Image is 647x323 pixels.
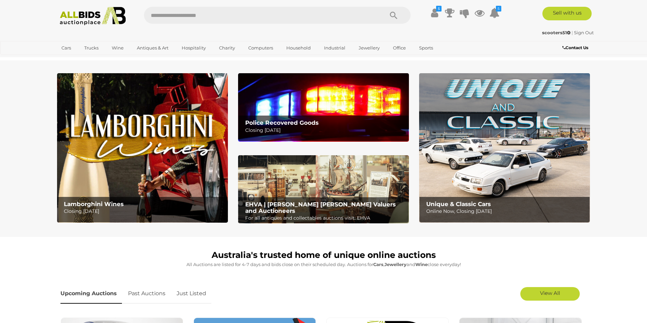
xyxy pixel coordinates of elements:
strong: scooters51 [542,30,571,35]
a: Jewellery [354,42,384,54]
button: Search [377,7,411,24]
a: Household [282,42,315,54]
p: All Auctions are listed for 4-7 days and bids close on their scheduled day. Auctions for , and cl... [60,261,587,268]
a: Office [389,42,410,54]
a: [GEOGRAPHIC_DATA] [57,54,114,65]
a: Charity [215,42,239,54]
a: scooters51 [542,30,572,35]
a: $ [430,7,440,19]
strong: Jewellery [384,262,407,267]
span: | [572,30,573,35]
img: EHVA | Evans Hastings Valuers and Auctioneers [238,155,409,224]
b: Police Recovered Goods [245,119,319,126]
b: Contact Us [562,45,588,50]
a: Just Listed [172,284,211,304]
a: Lamborghini Wines Lamborghini Wines Closing [DATE] [57,73,228,223]
i: 5 [496,6,501,12]
img: Allbids.com.au [56,7,130,25]
a: Sports [415,42,437,54]
a: EHVA | Evans Hastings Valuers and Auctioneers EHVA | [PERSON_NAME] [PERSON_NAME] Valuers and Auct... [238,155,409,224]
b: Unique & Classic Cars [426,201,491,207]
b: Lamborghini Wines [64,201,124,207]
a: Unique & Classic Cars Unique & Classic Cars Online Now, Closing [DATE] [419,73,590,223]
b: EHVA | [PERSON_NAME] [PERSON_NAME] Valuers and Auctioneers [245,201,396,214]
a: Wine [107,42,128,54]
a: Cars [57,42,75,54]
i: $ [436,6,442,12]
img: Police Recovered Goods [238,73,409,141]
a: Contact Us [562,44,590,52]
a: Computers [244,42,277,54]
p: Closing [DATE] [64,207,224,216]
a: Police Recovered Goods Police Recovered Goods Closing [DATE] [238,73,409,141]
p: For all antiques and collectables auctions visit: EHVA [245,214,405,222]
a: Trucks [80,42,103,54]
a: View All [520,287,580,301]
h1: Australia's trusted home of unique online auctions [60,250,587,260]
strong: Wine [415,262,428,267]
a: Sell with us [542,7,592,20]
span: View All [540,290,560,296]
img: Unique & Classic Cars [419,73,590,223]
a: Industrial [320,42,350,54]
a: Antiques & Art [132,42,173,54]
strong: Cars [373,262,383,267]
a: Upcoming Auctions [60,284,122,304]
img: Lamborghini Wines [57,73,228,223]
a: Hospitality [177,42,210,54]
a: Sign Out [574,30,594,35]
a: 5 [489,7,500,19]
p: Online Now, Closing [DATE] [426,207,586,216]
p: Closing [DATE] [245,126,405,135]
a: Past Auctions [123,284,170,304]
